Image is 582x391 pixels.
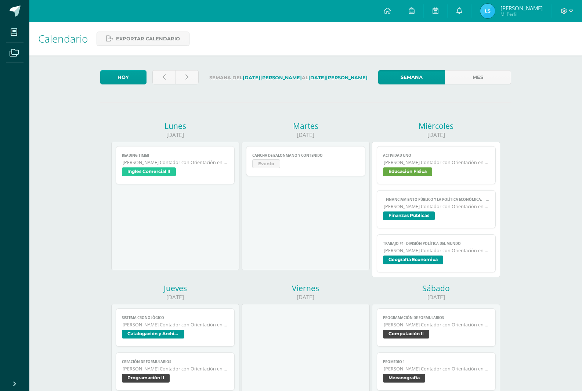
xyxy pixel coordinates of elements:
[38,32,88,46] span: Calendario
[445,70,511,84] a: Mes
[242,283,370,293] div: Viernes
[383,330,429,338] span: Computación II
[384,159,490,166] span: [PERSON_NAME] Contador con Orientación en Computación
[243,75,302,80] strong: [DATE][PERSON_NAME]
[242,131,370,139] div: [DATE]
[384,247,490,254] span: [PERSON_NAME] Contador con Orientación en Computación
[122,153,229,158] span: READING TIME!!
[383,167,432,176] span: Educación Física
[377,352,496,391] a: Promedio 1[PERSON_NAME] Contador con Orientación en ComputaciónMecanografía
[242,293,370,301] div: [DATE]
[372,131,500,139] div: [DATE]
[384,322,490,328] span: [PERSON_NAME] Contador con Orientación en Computación
[252,159,280,168] span: Evento
[122,167,176,176] span: Inglés Comercial II
[383,197,490,202] span:  Financiamiento Público y la Política Económica.  Tesorería Nacional.
[377,190,496,228] a:  Financiamiento Público y la Política Económica.  Tesorería Nacional.[PERSON_NAME] Contador con...
[246,146,365,176] a: Cancha de Balonmano y ContenidoEvento
[97,32,189,46] a: Exportar calendario
[383,359,490,364] span: Promedio 1
[384,203,490,210] span: [PERSON_NAME] Contador con Orientación en Computación
[377,308,496,347] a: Programación de formularios[PERSON_NAME] Contador con Orientación en ComputaciónComputación II
[111,131,239,139] div: [DATE]
[123,322,229,328] span: [PERSON_NAME] Contador con Orientación en Computación
[123,159,229,166] span: [PERSON_NAME] Contador con Orientación en Computación
[383,374,425,383] span: Mecanografía
[384,366,490,372] span: [PERSON_NAME] Contador con Orientación en Computación
[383,315,490,320] span: Programación de formularios
[480,4,495,18] img: 8809868601ad6c95fdc6c2e15b04207a.png
[383,153,490,158] span: Actividad Uno
[372,283,500,293] div: Sábado
[242,121,370,131] div: Martes
[122,330,184,338] span: Catalogación y Archivo
[122,359,229,364] span: Creación de formularios
[111,121,239,131] div: Lunes
[205,70,372,85] label: Semana del al
[116,352,235,391] a: Creación de formularios[PERSON_NAME] Contador con Orientación en ComputaciónProgramación II
[500,11,543,17] span: Mi Perfil
[111,283,239,293] div: Jueves
[116,308,235,347] a: Sistema Cronológico[PERSON_NAME] Contador con Orientación en ComputaciónCatalogación y Archivo
[116,146,235,184] a: READING TIME!![PERSON_NAME] Contador con Orientación en ComputaciónInglés Comercial II
[372,121,500,131] div: Miércoles
[383,256,443,264] span: Geografía Económica
[308,75,368,80] strong: [DATE][PERSON_NAME]
[383,241,490,246] span: TRABAJO #1 - DIVISIÓN POLÍTICA DEL MUNDO
[383,211,435,220] span: Finanzas Públicas
[122,315,229,320] span: Sistema Cronológico
[111,293,239,301] div: [DATE]
[252,153,359,158] span: Cancha de Balonmano y Contenido
[372,293,500,301] div: [DATE]
[122,374,170,383] span: Programación II
[377,234,496,272] a: TRABAJO #1 - DIVISIÓN POLÍTICA DEL MUNDO[PERSON_NAME] Contador con Orientación en ComputaciónGeog...
[123,366,229,372] span: [PERSON_NAME] Contador con Orientación en Computación
[377,146,496,184] a: Actividad Uno[PERSON_NAME] Contador con Orientación en ComputaciónEducación Física
[500,4,543,12] span: [PERSON_NAME]
[378,70,445,84] a: Semana
[116,32,180,46] span: Exportar calendario
[100,70,147,84] a: Hoy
